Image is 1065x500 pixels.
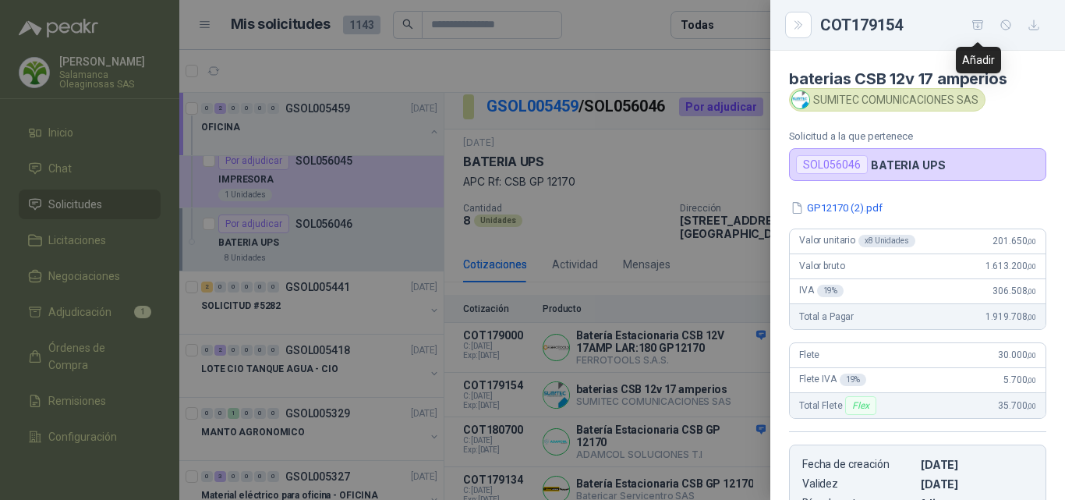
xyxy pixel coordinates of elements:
div: SUMITEC COMUNICACIONES SAS [789,88,985,112]
div: COT179154 [820,12,1046,37]
span: ,00 [1027,402,1036,410]
span: ,00 [1027,287,1036,296]
div: Añadir [956,47,1001,73]
p: Solicitud a la que pertenece [789,130,1046,142]
p: Fecha de creación [802,458,915,471]
span: Flete [799,349,819,360]
span: ,00 [1027,351,1036,360]
div: x 8 Unidades [858,235,915,247]
p: BATERIA UPS [871,158,945,172]
h4: baterias CSB 12v 17 amperios [789,69,1046,88]
div: 19 % [817,285,844,297]
div: Flex [845,396,876,415]
span: 1.919.708 [985,311,1036,322]
button: GP12170 (2).pdf [789,200,884,216]
img: Company Logo [792,91,809,108]
span: Valor bruto [799,261,844,271]
div: 19 % [840,374,867,386]
span: ,00 [1027,376,1036,385]
p: [DATE] [921,477,1033,491]
span: Valor unitario [799,235,915,247]
span: 306.508 [992,285,1036,296]
div: SOL056046 [796,155,868,174]
span: Total a Pagar [799,311,854,322]
span: 5.700 [1003,374,1036,385]
span: 30.000 [998,349,1036,360]
span: 1.613.200 [985,261,1036,271]
span: Flete IVA [799,374,866,386]
span: 201.650 [992,236,1036,246]
p: Validez [802,477,915,491]
span: Total Flete [799,396,879,415]
p: [DATE] [921,458,1033,471]
span: ,00 [1027,262,1036,271]
span: 35.700 [998,400,1036,411]
span: ,00 [1027,313,1036,321]
span: ,00 [1027,237,1036,246]
span: IVA [799,285,844,297]
button: Close [789,16,808,34]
